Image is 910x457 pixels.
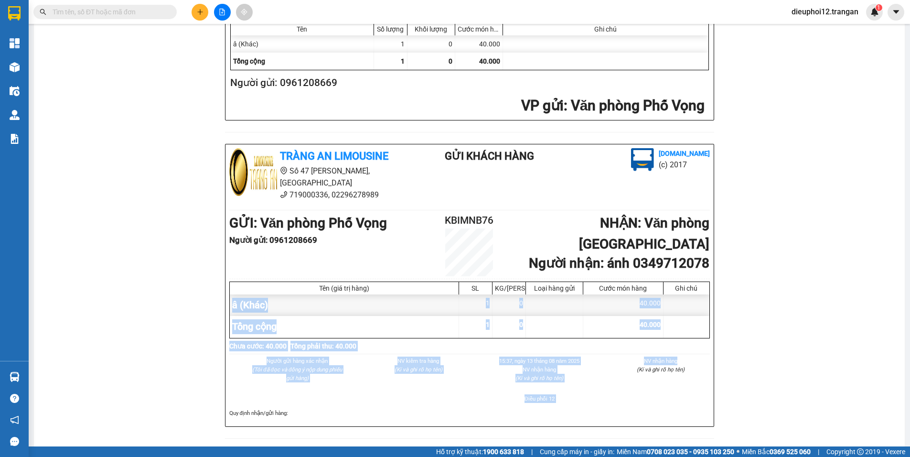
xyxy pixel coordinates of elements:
span: 40.000 [640,321,661,328]
img: logo-vxr [8,6,21,21]
b: Người nhận : ánh 0349712078 [529,255,709,271]
b: GỬI : Văn phòng Phố Vọng [229,215,387,231]
span: notification [10,415,19,424]
span: | [531,446,533,457]
div: Tên (giá trị hàng) [232,284,456,292]
div: Ghi chú [505,25,706,33]
div: KG/[PERSON_NAME] [495,284,523,292]
span: environment [280,167,288,174]
li: Điều phối 12 [491,394,589,403]
li: NV nhận hàng [491,365,589,374]
span: message [10,437,19,446]
span: caret-down [892,8,900,16]
li: (c) 2017 [659,159,710,171]
li: NV kiểm tra hàng [369,357,468,365]
span: ⚪️ [737,450,739,454]
button: caret-down [888,4,904,21]
img: solution-icon [10,134,20,144]
strong: 1900 633 818 [483,448,524,456]
li: NV nhận hàng [611,357,710,365]
span: phone [280,191,288,198]
h2: KBIMNB76 [429,213,510,228]
li: 15:37, ngày 13 tháng 08 năm 2025 [491,357,589,365]
img: warehouse-icon [10,86,20,96]
span: Tổng cộng [232,321,277,332]
span: search [40,9,46,15]
img: logo.jpg [229,148,277,196]
div: â (Khác) [231,35,374,53]
div: 40.000 [583,294,664,316]
button: aim [236,4,253,21]
b: Gửi khách hàng [445,150,534,162]
li: Người gửi hàng xác nhận [248,357,347,365]
span: 0 [519,321,523,328]
img: icon-new-feature [870,8,879,16]
div: Quy định nhận/gửi hàng : [229,409,710,417]
div: 0 [492,294,526,316]
span: VP gửi [521,97,564,114]
div: Cước món hàng [458,25,500,33]
div: Loại hàng gửi [528,284,580,292]
span: copyright [857,448,864,455]
span: file-add [219,9,225,15]
i: (Tôi đã đọc và đồng ý nộp dung phiếu gửi hàng) [252,366,342,381]
li: 719000336, 02296278989 [229,189,407,201]
span: question-circle [10,394,19,403]
span: dieuphoi12.trangan [784,6,866,18]
div: 1 [459,294,492,316]
div: Ghi chú [666,284,707,292]
li: Số 47 [PERSON_NAME], [GEOGRAPHIC_DATA] [229,165,407,189]
b: Người gửi : 0961208669 [229,235,317,245]
span: Miền Nam [617,446,734,457]
span: 1 [486,321,490,328]
b: Chưa cước : 40.000 [229,342,287,350]
div: Tên [233,25,371,33]
div: â (Khác) [230,294,459,316]
div: SL [461,284,490,292]
span: Miền Bắc [742,446,811,457]
div: 0 [407,35,455,53]
span: Hỗ trợ kỹ thuật: [436,446,524,457]
button: file-add [214,4,231,21]
b: Tổng phải thu: 40.000 [290,342,356,350]
img: logo.jpg [631,148,654,171]
i: (Kí và ghi rõ họ tên) [515,375,563,381]
span: Tổng cộng [233,57,265,65]
div: Cước món hàng [586,284,661,292]
b: NHẬN : Văn phòng [GEOGRAPHIC_DATA] [579,215,709,252]
b: Tràng An Limousine [280,150,388,162]
strong: 0369 525 060 [770,448,811,456]
button: plus [192,4,208,21]
span: aim [241,9,247,15]
img: warehouse-icon [10,372,20,382]
span: | [818,446,819,457]
span: plus [197,9,203,15]
div: Số lượng [376,25,405,33]
span: 1 [877,4,880,11]
span: 40.000 [479,57,500,65]
sup: 1 [876,4,882,11]
div: 1 [374,35,407,53]
span: 1 [401,57,405,65]
i: (Kí và ghi rõ họ tên) [395,366,442,373]
img: warehouse-icon [10,110,20,120]
img: warehouse-icon [10,62,20,72]
h2: : Văn phòng Phố Vọng [230,96,705,116]
h2: Người gửi: 0961208669 [230,75,705,91]
span: Cung cấp máy in - giấy in: [540,446,614,457]
b: [DOMAIN_NAME] [659,150,710,157]
strong: 0708 023 035 - 0935 103 250 [647,448,734,456]
div: 40.000 [455,35,503,53]
div: Khối lượng [410,25,452,33]
i: (Kí và ghi rõ họ tên) [637,366,685,373]
input: Tìm tên, số ĐT hoặc mã đơn [53,7,165,17]
img: dashboard-icon [10,38,20,48]
span: 0 [449,57,452,65]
